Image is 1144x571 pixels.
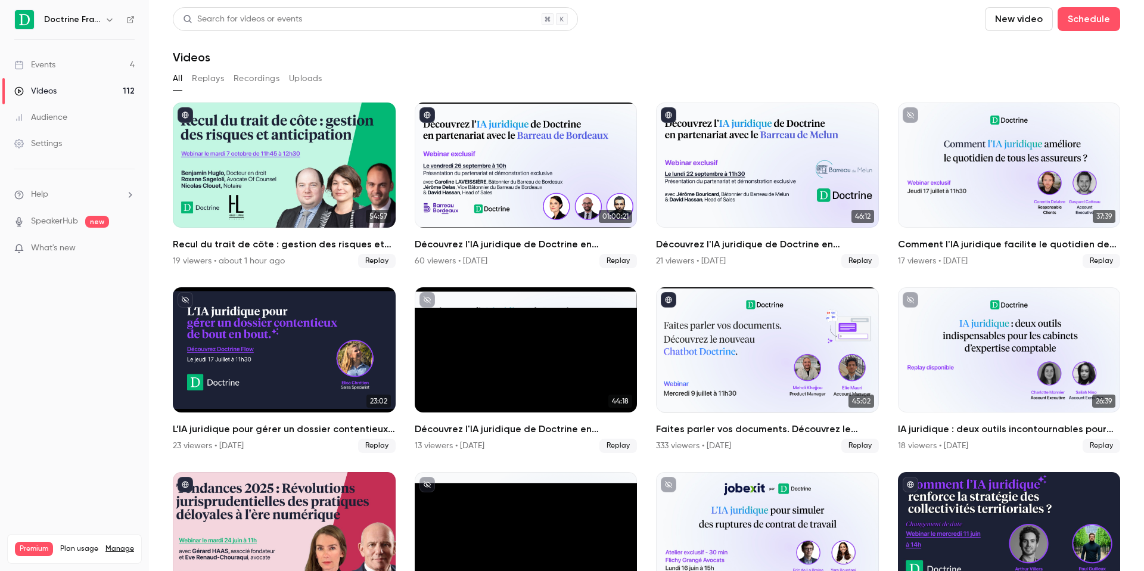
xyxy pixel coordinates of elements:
div: Events [14,59,55,71]
button: unpublished [419,292,435,308]
div: Videos [14,85,57,97]
button: unpublished [903,107,918,123]
span: Replay [1083,254,1120,268]
span: Replay [358,439,396,453]
a: 37:39Comment l'IA juridique facilite le quotidien de tous les assureurs ?17 viewers • [DATE]Replay [898,103,1121,268]
li: Découvrez l'IA juridique de Doctrine en partenariat avec le Barreau de Melun [656,103,879,268]
div: Audience [14,111,67,123]
button: New video [985,7,1053,31]
button: published [178,477,193,492]
span: 26:39 [1092,395,1115,408]
span: Replay [841,254,879,268]
li: L’IA juridique pour gérer un dossier contentieux de bout en bout [173,287,396,453]
span: 45:02 [848,395,874,408]
span: 54:57 [366,210,391,223]
span: 01:00:21 [599,210,632,223]
h2: Comment l'IA juridique facilite le quotidien de tous les assureurs ? [898,237,1121,252]
h2: Découvrez l'IA juridique de Doctrine en partenariat avec le Barreau de Bordeaux [415,237,638,252]
div: 23 viewers • [DATE] [173,440,244,452]
img: Doctrine France [15,10,34,29]
div: 19 viewers • about 1 hour ago [173,255,285,267]
span: new [85,216,109,228]
button: unpublished [661,477,676,492]
span: 44:18 [608,395,632,408]
span: Replay [841,439,879,453]
button: published [903,477,918,492]
section: Videos [173,7,1120,564]
h2: Découvrez l'IA juridique de Doctrine en partenariat avec le réseau Alta-Juris international. [415,422,638,436]
a: Manage [105,544,134,554]
button: published [419,107,435,123]
span: Replay [1083,439,1120,453]
div: 333 viewers • [DATE] [656,440,731,452]
span: Replay [599,439,637,453]
li: Faites parler vos documents. Découvrez le nouveau Chatbot Doctrine. [656,287,879,453]
button: Uploads [289,69,322,88]
span: 37:39 [1093,210,1115,223]
span: Plan usage [60,544,98,554]
h2: Découvrez l'IA juridique de Doctrine en partenariat avec le Barreau de Melun [656,237,879,252]
span: What's new [31,242,76,255]
a: 46:12Découvrez l'IA juridique de Doctrine en partenariat avec le Barreau de Melun21 viewers • [DA... [656,103,879,268]
h2: Faites parler vos documents. Découvrez le nouveau Chatbot Doctrine. [656,422,879,436]
span: Replay [599,254,637,268]
a: 44:18Découvrez l'IA juridique de Doctrine en partenariat avec le réseau Alta-Juris international.... [415,287,638,453]
li: Découvrez l'IA juridique de Doctrine en partenariat avec le Barreau de Bordeaux [415,103,638,268]
a: 23:02L’IA juridique pour gérer un dossier contentieux de bout en bout23 viewers • [DATE]Replay [173,287,396,453]
span: Replay [358,254,396,268]
button: Schedule [1058,7,1120,31]
h2: IA juridique : deux outils incontournables pour les cabinets d’expertise comptable [898,422,1121,436]
div: 17 viewers • [DATE] [898,255,968,267]
a: 54:57Recul du trait de côte : gestion des risques et anticipation19 viewers • about 1 hour agoReplay [173,103,396,268]
li: IA juridique : deux outils incontournables pour les cabinets d’expertise comptable [898,287,1121,453]
button: All [173,69,182,88]
div: 13 viewers • [DATE] [415,440,484,452]
span: Premium [15,542,53,556]
li: help-dropdown-opener [14,188,135,201]
button: Recordings [234,69,279,88]
span: 23:02 [366,395,391,408]
a: 45:02Faites parler vos documents. Découvrez le nouveau Chatbot Doctrine.333 viewers • [DATE]Replay [656,287,879,453]
div: 21 viewers • [DATE] [656,255,726,267]
button: unpublished [903,292,918,308]
li: Recul du trait de côte : gestion des risques et anticipation [173,103,396,268]
div: 60 viewers • [DATE] [415,255,487,267]
h6: Doctrine France [44,14,100,26]
span: Help [31,188,48,201]
li: Comment l'IA juridique facilite le quotidien de tous les assureurs ? [898,103,1121,268]
button: Replays [192,69,224,88]
button: published [661,292,676,308]
button: published [178,107,193,123]
div: 18 viewers • [DATE] [898,440,968,452]
h2: Recul du trait de côte : gestion des risques et anticipation [173,237,396,252]
button: unpublished [178,292,193,308]
span: 46:12 [851,210,874,223]
iframe: Noticeable Trigger [120,243,135,254]
a: 26:39IA juridique : deux outils incontournables pour les cabinets d’expertise comptable18 viewers... [898,287,1121,453]
a: SpeakerHub [31,215,78,228]
button: unpublished [419,477,435,492]
button: published [661,107,676,123]
h2: L’IA juridique pour gérer un dossier contentieux de bout en bout [173,422,396,436]
li: Découvrez l'IA juridique de Doctrine en partenariat avec le réseau Alta-Juris international. [415,287,638,453]
div: Settings [14,138,62,150]
h1: Videos [173,50,210,64]
a: 01:00:21Découvrez l'IA juridique de Doctrine en partenariat avec le Barreau de Bordeaux60 viewers... [415,103,638,268]
div: Search for videos or events [183,13,302,26]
